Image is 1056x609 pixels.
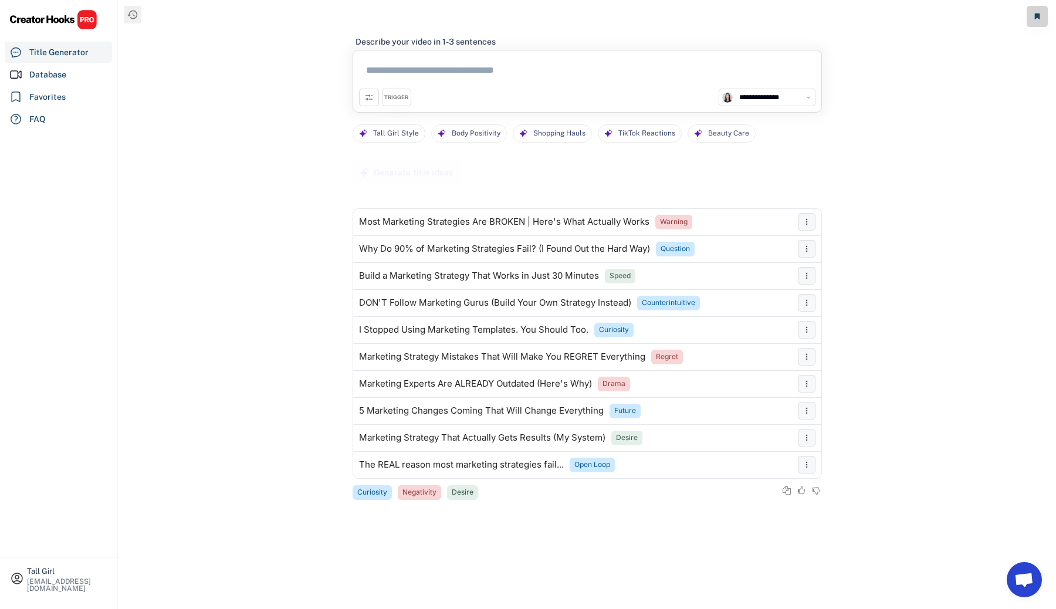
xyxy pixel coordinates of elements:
div: Marketing Strategy Mistakes That Will Make You REGRET Everything [359,352,645,361]
div: TRIGGER [384,94,408,101]
div: Build a Marketing Strategy That Works in Just 30 Minutes [359,271,599,280]
a: Open chat [1007,562,1042,597]
div: Tall Girl Style [373,125,419,142]
div: DON'T Follow Marketing Gurus (Build Your Own Strategy Instead) [359,298,631,307]
div: 5 Marketing Changes Coming That Will Change Everything [359,406,604,415]
div: Body Positivity [452,125,500,142]
div: Beauty Care [708,125,749,142]
div: Database [29,69,66,81]
div: Why Do 90% of Marketing Strategies Fail? (I Found Out the Hard Way) [359,244,650,253]
img: CHPRO%20Logo.svg [9,9,97,30]
div: Marketing Experts Are ALREADY Outdated (Here's Why) [359,379,592,388]
div: Warning [660,217,688,227]
div: Curiosity [599,325,629,335]
div: Desire [616,433,638,443]
div: Shopping Hauls [533,125,585,142]
div: Negativity [402,488,436,498]
div: The REAL reason most marketing strategies fail... [359,460,564,469]
div: Marketing Strategy That Actually Gets Results (My System) [359,433,605,442]
img: channels4_profile.jpg [722,92,733,103]
div: Speed [610,271,631,281]
div: Question [661,244,690,254]
div: FAQ [29,113,46,126]
div: Title Generator [29,46,89,59]
div: Drama [603,379,625,389]
div: Describe your video in 1-3 sentences [356,36,496,47]
div: Favorites [29,91,66,103]
div: Generate title ideas [374,167,453,178]
div: Future [614,406,636,416]
div: Most Marketing Strategies Are BROKEN | Here's What Actually Works [359,217,649,226]
div: Regret [656,352,678,362]
div: Desire [452,488,473,498]
div: Counterintuitive [642,298,695,308]
div: Curiosity [357,488,387,498]
div: I Stopped Using Marketing Templates. You Should Too. [359,325,588,334]
div: TikTok Reactions [618,125,675,142]
div: Open Loop [574,460,610,470]
div: [EMAIL_ADDRESS][DOMAIN_NAME] [27,578,107,592]
div: Tall Girl [27,567,107,575]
